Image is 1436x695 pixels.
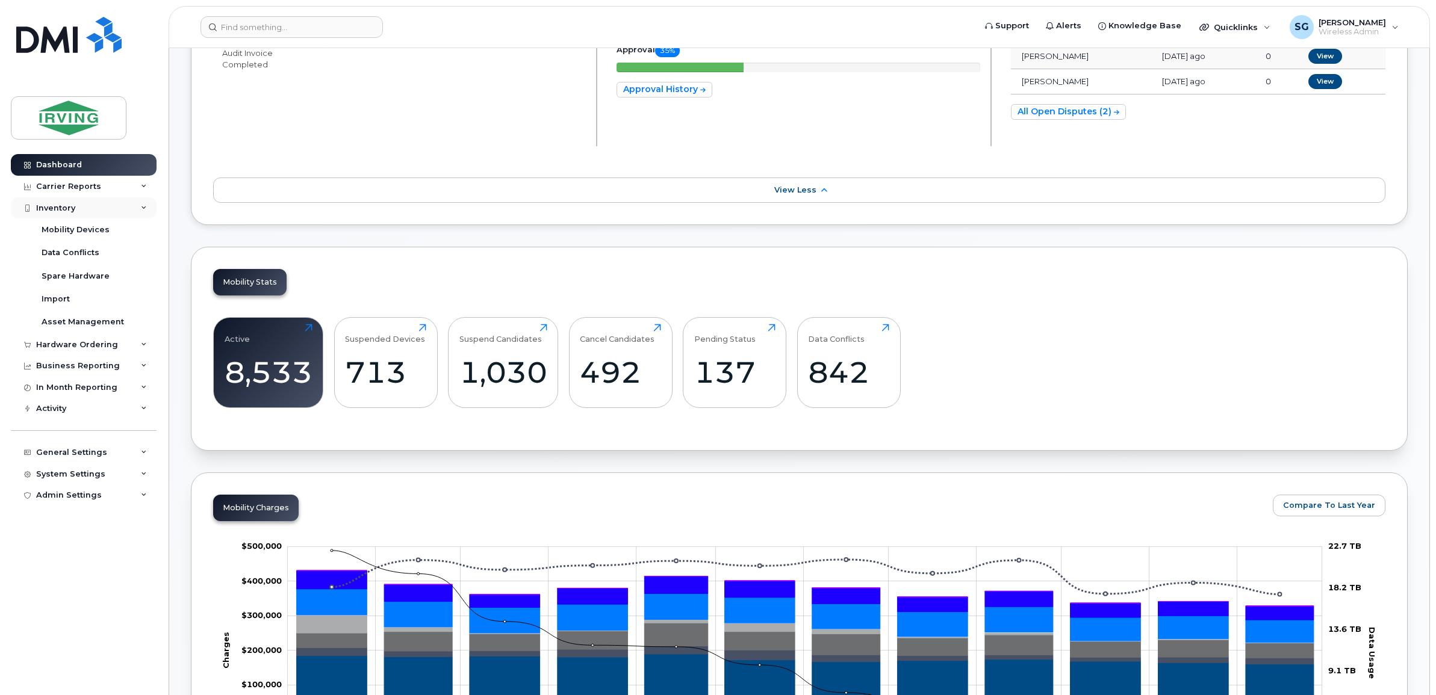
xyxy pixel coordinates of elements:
g: Cancellation [296,614,1313,642]
tspan: $300,000 [241,610,282,620]
a: Pending Status137 [694,324,776,401]
div: Pending Status [694,324,756,344]
td: [DATE] ago [1151,69,1255,94]
span: Quicklinks [1214,22,1258,32]
tspan: $400,000 [241,575,282,585]
tspan: 22.7 TB [1328,541,1361,551]
span: Support [995,20,1029,32]
a: Support [977,14,1037,38]
div: Suspended Devices [345,324,425,344]
span: View Less [774,185,816,194]
a: View [1308,74,1342,89]
td: [DATE] ago [1151,44,1255,69]
li: Audit Invoice [222,48,586,59]
g: HST [296,570,1313,620]
div: Cancel Candidates [580,324,654,344]
div: 492 [580,354,661,390]
tspan: $200,000 [241,644,282,654]
a: Active8,533 [225,324,312,401]
td: 0 [1255,69,1298,94]
div: Active [225,324,250,344]
tspan: 13.6 TB [1328,624,1361,634]
tspan: 18.2 TB [1328,582,1361,592]
a: View [1308,49,1342,64]
button: Compare To Last Year [1273,495,1385,516]
div: Sheryl Galorport [1281,15,1407,39]
div: 842 [808,354,889,390]
g: Data [296,623,1313,658]
tspan: 9.1 TB [1328,666,1356,675]
a: Suspended Devices713 [345,324,426,401]
g: $0 [241,541,282,551]
div: Quicklinks [1191,15,1279,39]
a: Data Conflicts842 [808,324,889,401]
g: QST [296,570,1313,606]
span: Wireless Admin [1319,27,1386,37]
a: Approval History [617,82,712,97]
a: Knowledge Base [1090,14,1190,38]
a: All Open Disputes (2) [1011,104,1126,120]
a: Suspend Candidates1,030 [459,324,547,401]
tspan: Charges [221,631,231,668]
div: Data Conflicts [808,324,865,344]
g: $0 [241,644,282,654]
span: Knowledge Base [1108,20,1181,32]
div: 137 [694,354,776,390]
a: Alerts [1037,14,1090,38]
span: Compare To Last Year [1283,499,1375,511]
h5: Approval [617,44,980,57]
g: Roaming [296,646,1313,664]
div: 713 [345,354,426,390]
td: 0 [1255,44,1298,69]
tspan: $500,000 [241,541,282,551]
td: [PERSON_NAME] [1011,44,1152,69]
span: [PERSON_NAME] [1319,17,1386,27]
g: $0 [241,610,282,620]
g: $0 [241,679,282,689]
g: $0 [241,575,282,585]
g: Features [296,588,1313,642]
a: Cancel Candidates492 [580,324,661,401]
span: SG [1295,20,1309,34]
div: 1,030 [459,354,547,390]
div: 8,533 [225,354,312,390]
span: Alerts [1056,20,1081,32]
div: Suspend Candidates [459,324,542,344]
td: [PERSON_NAME] [1011,69,1152,94]
tspan: $100,000 [241,679,282,689]
input: Find something... [200,16,383,38]
tspan: Data Usage [1367,626,1377,678]
span: 35% [655,44,680,57]
li: Completed [222,59,586,70]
